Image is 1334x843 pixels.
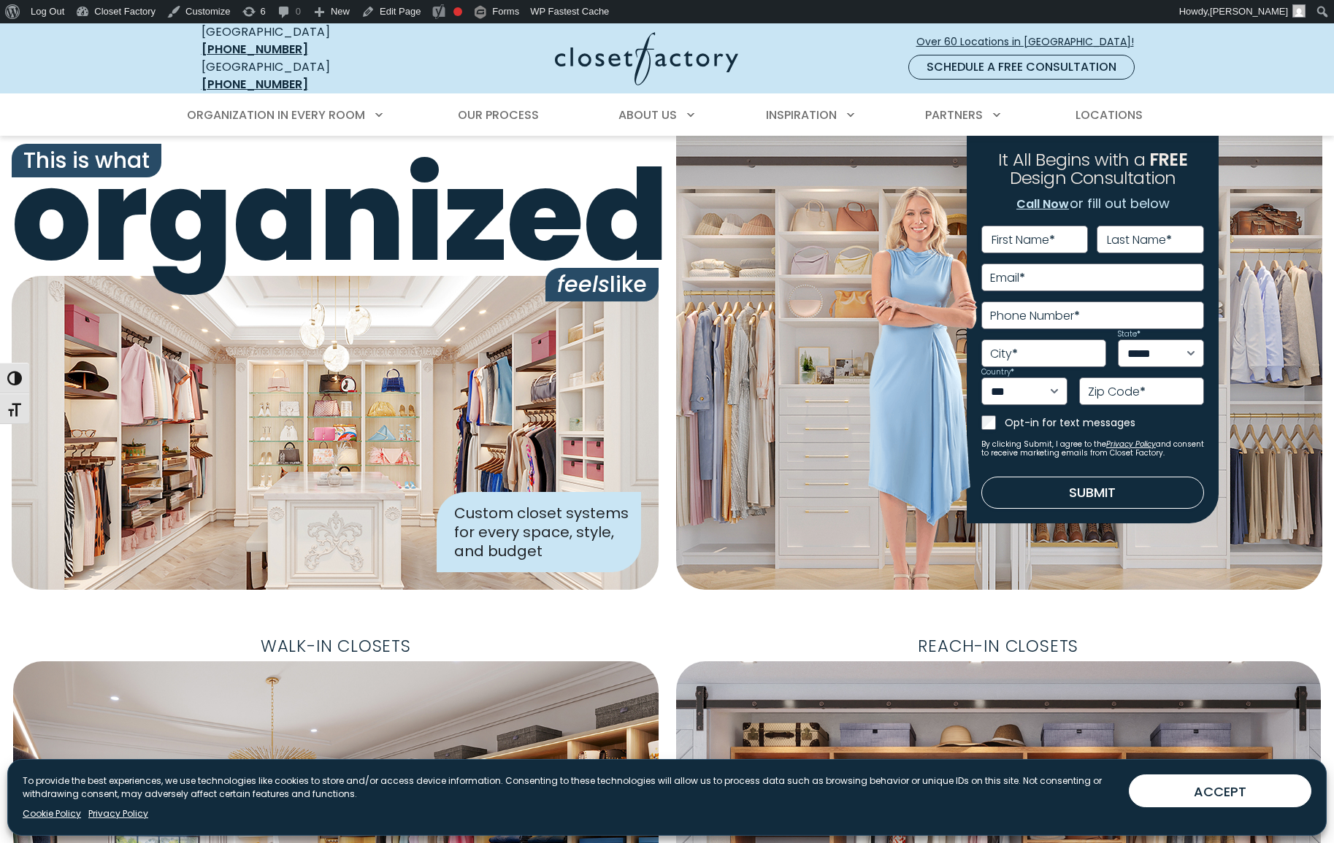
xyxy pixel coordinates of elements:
[545,268,659,301] span: like
[766,107,837,123] span: Inspiration
[458,107,539,123] span: Our Process
[1106,439,1156,450] a: Privacy Policy
[1016,193,1170,214] p: or fill out below
[202,58,413,93] div: [GEOGRAPHIC_DATA]
[925,107,983,123] span: Partners
[1088,386,1146,398] label: Zip Code
[990,272,1025,284] label: Email
[906,631,1090,661] span: Reach-In Closets
[916,29,1146,55] a: Over 60 Locations in [GEOGRAPHIC_DATA]!
[555,32,738,85] img: Closet Factory Logo
[437,492,641,572] div: Custom closet systems for every space, style, and budget
[1016,195,1070,214] a: Call Now
[992,234,1055,246] label: First Name
[981,369,1014,376] label: Country
[23,774,1117,801] p: To provide the best experiences, we use technologies like cookies to store and/or access device i...
[557,269,610,300] i: feels
[916,34,1146,50] span: Over 60 Locations in [GEOGRAPHIC_DATA]!
[1118,331,1141,338] label: State
[990,348,1018,360] label: City
[618,107,677,123] span: About Us
[202,76,308,93] a: [PHONE_NUMBER]
[202,23,413,58] div: [GEOGRAPHIC_DATA]
[990,310,1080,322] label: Phone Number
[12,276,659,590] img: Closet Factory designed closet
[1107,234,1172,246] label: Last Name
[177,95,1158,136] nav: Primary Menu
[1010,166,1176,190] span: Design Consultation
[12,154,659,280] span: organized
[1076,107,1143,123] span: Locations
[187,107,365,123] span: Organization in Every Room
[88,807,148,820] a: Privacy Policy
[1129,774,1311,807] button: ACCEPT
[23,807,81,820] a: Cookie Policy
[249,631,423,661] span: Walk-In Closets
[908,55,1135,80] a: Schedule a Free Consultation
[202,41,308,58] a: [PHONE_NUMBER]
[453,7,462,16] div: Needs improvement
[1149,147,1187,172] span: FREE
[1210,6,1288,17] span: [PERSON_NAME]
[1005,415,1204,430] label: Opt-in for text messages
[998,147,1145,172] span: It All Begins with a
[981,477,1204,509] button: Submit
[981,440,1204,458] small: By clicking Submit, I agree to the and consent to receive marketing emails from Closet Factory.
